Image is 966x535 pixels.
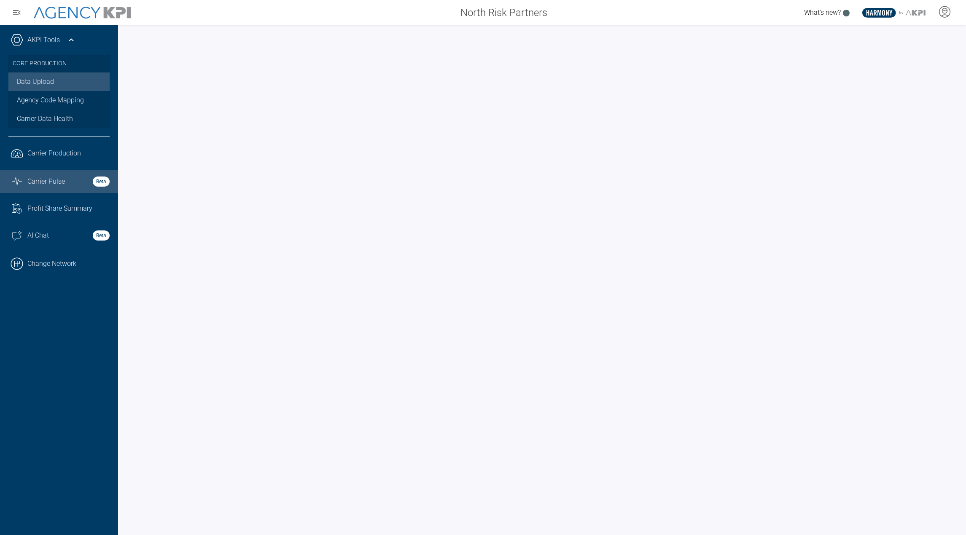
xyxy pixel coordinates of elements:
[17,114,73,124] span: Carrier Data Health
[13,55,105,72] h3: Core Production
[460,5,547,20] span: North Risk Partners
[8,91,110,110] a: Agency Code Mapping
[804,8,841,16] span: What's new?
[27,177,65,187] span: Carrier Pulse
[27,35,60,45] a: AKPI Tools
[27,148,81,158] span: Carrier Production
[93,177,110,187] strong: Beta
[8,72,110,91] a: Data Upload
[93,230,110,241] strong: Beta
[34,7,131,19] img: AgencyKPI
[27,230,49,241] span: AI Chat
[8,110,110,128] a: Carrier Data Health
[27,203,92,214] span: Profit Share Summary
